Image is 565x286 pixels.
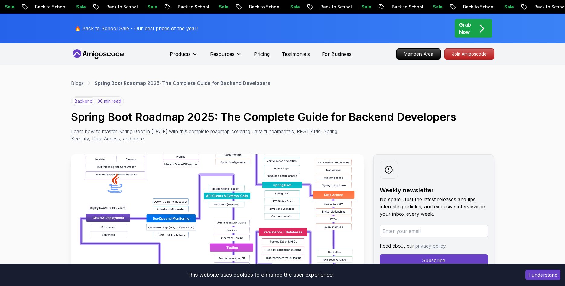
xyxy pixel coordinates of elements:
p: 🔥 Back to School Sale - Our best prices of the year! [75,25,198,32]
h1: Spring Boot Roadmap 2025: The Complete Guide for Backend Developers [71,111,494,123]
p: Back to School [28,4,69,10]
p: Back to School [385,4,426,10]
input: Enter your email [380,225,488,237]
a: Join Amigoscode [444,48,494,60]
a: Testimonials [282,50,310,58]
p: backend [72,97,95,105]
p: 30 min read [98,98,121,104]
button: Subscribe [380,254,488,266]
p: Back to School [99,4,140,10]
p: Members Area [397,49,440,59]
p: Back to School [456,4,497,10]
h2: Weekly newsletter [380,186,488,194]
p: Sale [283,4,302,10]
p: Sale [212,4,231,10]
p: Sale [140,4,160,10]
div: This website uses cookies to enhance the user experience. [5,268,516,281]
p: Join Amigoscode [445,49,494,59]
p: Products [170,50,191,58]
p: Back to School [170,4,212,10]
a: Members Area [396,48,441,60]
a: Pricing [254,50,270,58]
p: Back to School [242,4,283,10]
p: Sale [69,4,88,10]
p: Back to School [313,4,354,10]
p: Sale [426,4,445,10]
button: Resources [210,50,242,63]
p: Learn how to master Spring Boot in [DATE] with this complete roadmap covering Java fundamentals, ... [71,128,342,142]
p: Spring Boot Roadmap 2025: The Complete Guide for Backend Developers [95,79,270,87]
p: Grab Now [459,21,471,36]
a: Blogs [71,79,84,87]
p: Sale [354,4,374,10]
p: No spam. Just the latest releases and tips, interesting articles, and exclusive interviews in you... [380,196,488,217]
p: Resources [210,50,235,58]
button: Products [170,50,198,63]
a: For Business [322,50,352,58]
p: Read about our . [380,242,488,249]
button: Accept cookies [525,270,560,280]
a: privacy policy [415,243,446,249]
p: Sale [497,4,516,10]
